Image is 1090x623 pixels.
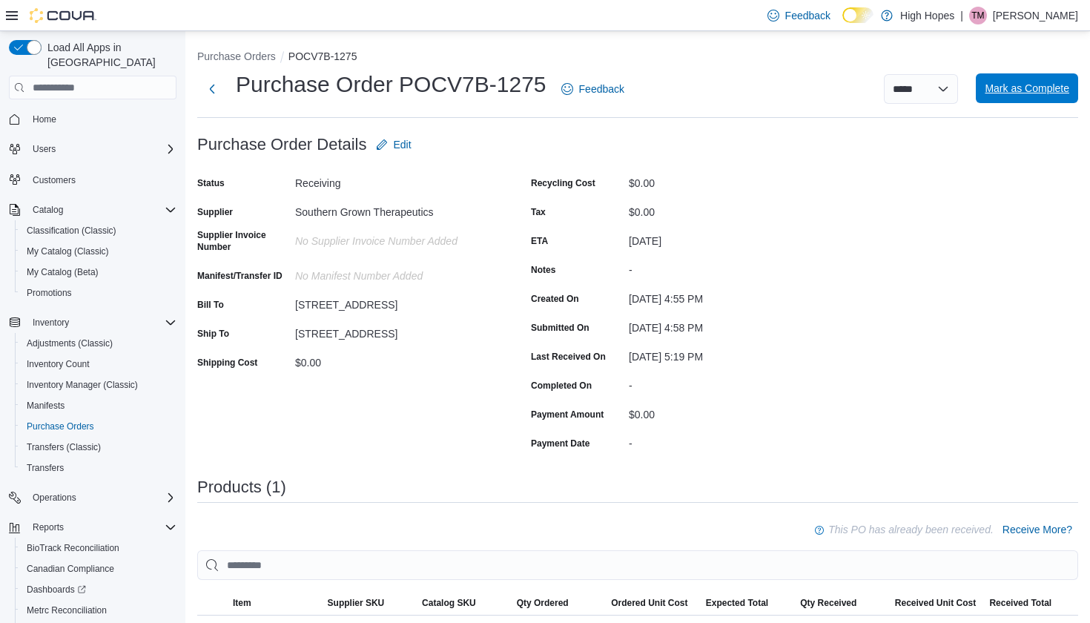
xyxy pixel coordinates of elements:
[27,287,72,299] span: Promotions
[21,355,96,373] a: Inventory Count
[27,314,176,332] span: Inventory
[531,206,546,218] label: Tax
[531,438,589,449] label: Payment Date
[21,418,176,435] span: Purchase Orders
[3,312,182,333] button: Inventory
[629,258,828,276] div: -
[27,379,138,391] span: Inventory Manager (Classic)
[27,245,109,257] span: My Catalog (Classic)
[21,355,176,373] span: Inventory Count
[33,204,63,216] span: Catalog
[33,492,76,504] span: Operations
[842,7,873,23] input: Dark Mode
[15,579,182,600] a: Dashboards
[27,421,94,432] span: Purchase Orders
[785,8,830,23] span: Feedback
[33,521,64,533] span: Reports
[969,7,987,24] div: Taylor McNinch
[21,438,176,456] span: Transfers (Classic)
[322,591,417,615] button: Supplier SKU
[629,171,828,189] div: $0.00
[21,222,176,240] span: Classification (Classic)
[21,560,176,578] span: Canadian Compliance
[33,143,56,155] span: Users
[15,354,182,375] button: Inventory Count
[21,539,125,557] a: BioTrack Reconciliation
[27,542,119,554] span: BioTrack Reconciliation
[27,314,75,332] button: Inventory
[21,284,176,302] span: Promotions
[629,229,828,247] div: [DATE]
[895,597,976,609] span: Received Unit Cost
[762,1,836,30] a: Feedback
[21,438,107,456] a: Transfers (Classic)
[27,518,176,536] span: Reports
[295,229,494,247] div: No Supplier Invoice Number added
[993,7,1078,24] p: [PERSON_NAME]
[21,459,176,477] span: Transfers
[3,168,182,190] button: Customers
[555,74,630,104] a: Feedback
[27,225,116,237] span: Classification (Classic)
[21,334,119,352] a: Adjustments (Classic)
[197,328,229,340] label: Ship To
[21,397,176,415] span: Manifests
[33,113,56,125] span: Home
[900,7,954,24] p: High Hopes
[21,263,105,281] a: My Catalog (Beta)
[15,416,182,437] button: Purchase Orders
[531,235,548,247] label: ETA
[15,283,182,303] button: Promotions
[21,263,176,281] span: My Catalog (Beta)
[21,334,176,352] span: Adjustments (Classic)
[629,403,828,421] div: $0.00
[531,380,592,392] label: Completed On
[288,50,357,62] button: POCV7B-1275
[233,597,251,609] span: Item
[21,376,144,394] a: Inventory Manager (Classic)
[800,597,856,609] span: Qty Received
[971,7,984,24] span: TM
[27,201,176,219] span: Catalog
[579,82,624,96] span: Feedback
[27,171,82,189] a: Customers
[511,591,606,615] button: Qty Ordered
[21,284,78,302] a: Promotions
[27,489,176,507] span: Operations
[27,111,62,128] a: Home
[394,137,412,152] span: Edit
[21,581,92,599] a: Dashboards
[629,200,828,218] div: $0.00
[15,262,182,283] button: My Catalog (Beta)
[15,241,182,262] button: My Catalog (Classic)
[197,270,283,282] label: Manifest/Transfer ID
[605,591,700,615] button: Ordered Unit Cost
[15,558,182,579] button: Canadian Compliance
[15,395,182,416] button: Manifests
[295,322,494,340] div: [STREET_ADDRESS]
[30,8,96,23] img: Cova
[197,50,276,62] button: Purchase Orders
[295,264,494,282] div: No Manifest Number added
[295,351,494,369] div: $0.00
[21,581,176,599] span: Dashboards
[21,243,176,260] span: My Catalog (Classic)
[197,229,289,253] label: Supplier Invoice Number
[27,140,176,158] span: Users
[33,317,69,329] span: Inventory
[15,538,182,558] button: BioTrack Reconciliation
[15,375,182,395] button: Inventory Manager (Classic)
[21,459,70,477] a: Transfers
[197,74,227,104] button: Next
[27,604,107,616] span: Metrc Reconciliation
[370,130,417,159] button: Edit
[629,287,828,305] div: [DATE] 4:55 PM
[531,177,595,189] label: Recycling Cost
[27,266,99,278] span: My Catalog (Beta)
[531,293,579,305] label: Created On
[21,539,176,557] span: BioTrack Reconciliation
[197,478,286,496] h3: Products (1)
[197,49,1078,67] nav: An example of EuiBreadcrumbs
[27,563,114,575] span: Canadian Compliance
[236,70,546,99] h1: Purchase Order POCV7B-1275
